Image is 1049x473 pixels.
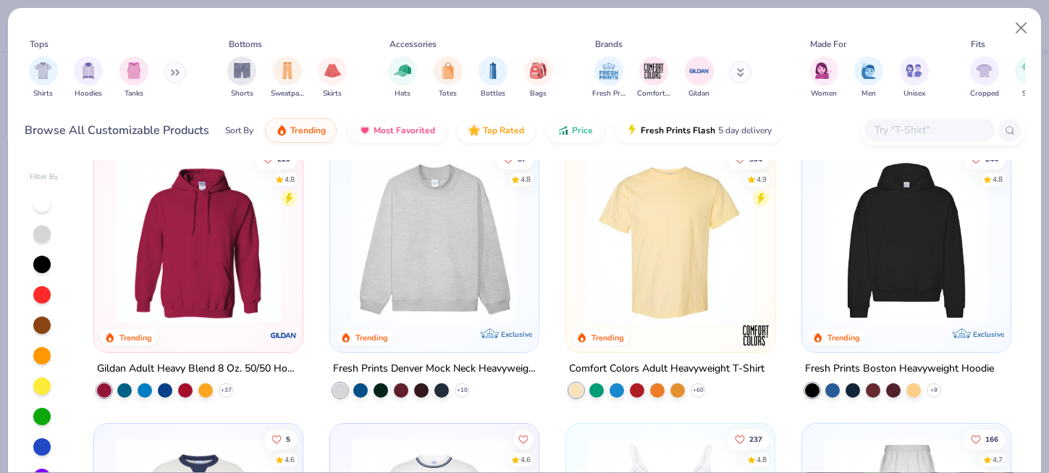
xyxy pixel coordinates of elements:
[817,158,996,323] img: 91acfc32-fd48-4d6b-bdad-a4c1a30ac3fc
[75,88,102,99] span: Hoodies
[479,56,507,99] div: filter for Bottles
[861,62,877,79] img: Men Image
[479,56,507,99] button: filter button
[810,38,846,51] div: Made For
[271,88,304,99] span: Sweatpants
[757,454,767,465] div: 4.8
[900,56,929,99] div: filter for Unisex
[728,429,770,449] button: Like
[572,125,593,136] span: Price
[693,386,704,395] span: + 60
[30,172,59,183] div: Filter By
[637,88,670,99] span: Comfort Colors
[269,321,298,350] img: Gildan logo
[688,60,710,82] img: Gildan Image
[970,88,999,99] span: Cropped
[457,386,468,395] span: + 10
[688,88,709,99] span: Gildan
[1021,62,1037,79] img: Slim Image
[434,56,463,99] div: filter for Totes
[279,62,295,79] img: Sweatpants Image
[29,56,58,99] button: filter button
[903,88,925,99] span: Unisex
[1015,56,1044,99] button: filter button
[234,62,250,79] img: Shorts Image
[581,158,760,323] img: 029b8af0-80e6-406f-9fdc-fdf898547912
[809,56,838,99] div: filter for Women
[811,88,837,99] span: Women
[229,38,262,51] div: Bottoms
[985,435,998,443] span: 166
[271,56,304,99] div: filter for Sweatpants
[395,88,410,99] span: Hats
[1022,88,1037,99] span: Slim
[264,429,298,449] button: Like
[718,122,772,139] span: 5 day delivery
[277,155,290,162] span: 220
[227,56,256,99] button: filter button
[521,174,531,185] div: 4.8
[970,56,999,99] div: filter for Cropped
[345,158,524,323] img: f5d85501-0dbb-4ee4-b115-c08fa3845d83
[598,60,620,82] img: Fresh Prints Image
[359,125,371,136] img: most_fav.gif
[119,56,148,99] button: filter button
[97,360,300,378] div: Gildan Adult Heavy Blend 8 Oz. 50/50 Hooded Sweatshirt
[993,454,1003,465] div: 4.7
[569,360,764,378] div: Comfort Colors Adult Heavyweight T-Shirt
[501,330,532,339] span: Exclusive
[749,435,762,443] span: 237
[809,56,838,99] button: filter button
[805,360,994,378] div: Fresh Prints Boston Heavyweight Hoodie
[685,56,714,99] button: filter button
[348,118,446,143] button: Most Favorited
[521,454,531,465] div: 4.6
[615,118,783,143] button: Fresh Prints Flash5 day delivery
[873,122,985,138] input: Try "T-Shirt"
[1015,56,1044,99] div: filter for Slim
[971,38,985,51] div: Fits
[265,118,337,143] button: Trending
[854,56,883,99] button: filter button
[637,56,670,99] button: filter button
[685,56,714,99] div: filter for Gildan
[481,88,505,99] span: Bottles
[815,62,832,79] img: Women Image
[985,155,998,162] span: 244
[35,62,51,79] img: Shirts Image
[973,330,1004,339] span: Exclusive
[434,56,463,99] button: filter button
[530,88,547,99] span: Bags
[324,62,341,79] img: Skirts Image
[318,56,347,99] div: filter for Skirts
[547,118,604,143] button: Price
[458,118,535,143] button: Top Rated
[256,148,298,169] button: Like
[970,56,999,99] button: filter button
[323,88,342,99] span: Skirts
[30,38,49,51] div: Tops
[221,386,232,395] span: + 37
[225,124,253,137] div: Sort By
[80,62,96,79] img: Hoodies Image
[643,60,665,82] img: Comfort Colors Image
[440,62,456,79] img: Totes Image
[513,429,534,449] button: Like
[388,56,417,99] button: filter button
[439,88,457,99] span: Totes
[227,56,256,99] div: filter for Shorts
[641,125,715,136] span: Fresh Prints Flash
[286,435,290,443] span: 5
[861,88,876,99] span: Men
[524,56,553,99] div: filter for Bags
[231,88,253,99] span: Shorts
[592,56,625,99] button: filter button
[29,56,58,99] div: filter for Shirts
[976,62,993,79] img: Cropped Image
[741,321,770,350] img: Comfort Colors logo
[595,38,623,51] div: Brands
[285,454,295,465] div: 4.6
[592,56,625,99] div: filter for Fresh Prints
[395,62,411,79] img: Hats Image
[757,174,767,185] div: 4.9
